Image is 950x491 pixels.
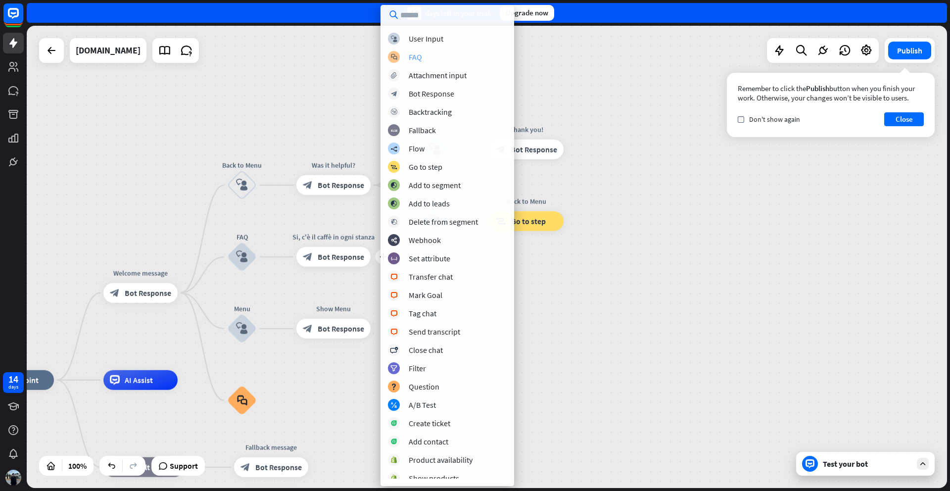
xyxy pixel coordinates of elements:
div: Thank you! [482,125,571,135]
span: Bot Response [511,145,557,154]
i: block_goto [390,164,397,170]
i: block_livechat [390,310,398,317]
i: builder_tree [390,146,397,152]
div: Was it helpful? [289,160,378,170]
div: Create ticket [409,418,450,428]
i: filter [390,365,397,372]
div: Test your bot [823,459,912,469]
i: block_bot_response [110,288,120,298]
div: Welcome message [96,268,185,278]
a: 14 days [3,372,24,393]
div: Fallback [409,125,436,135]
div: Si, c'è il caffè in ogni stanza [289,232,378,242]
i: block_ab_testing [391,402,397,408]
div: Fallback message [227,442,316,452]
button: Open LiveChat chat widget [8,4,38,34]
div: Add to leads [409,198,450,208]
i: block_set_attribute [391,255,397,262]
div: Go to step [409,162,442,172]
button: Publish [888,42,931,59]
i: block_user_input [236,251,248,263]
div: Backtracking [409,107,452,117]
div: Menu [212,304,272,314]
i: block_question [391,384,397,390]
i: block_delete_from_segment [391,219,397,225]
div: Send transcript [409,327,460,337]
div: Show Menu [289,304,378,314]
div: User Input [409,34,443,44]
div: Remember to click the button when you finish your work. Otherwise, your changes won’t be visible ... [738,84,924,102]
div: Delete from segment [409,217,478,227]
div: Tag chat [409,308,436,318]
i: webhooks [391,237,397,244]
span: Bot Response [318,252,364,262]
div: Flow [409,144,425,153]
div: Add to segment [409,180,461,190]
div: Webhook [409,235,441,245]
span: Bot Response [125,288,171,298]
span: Support [170,458,198,474]
button: Close [884,112,924,126]
i: block_fallback [391,127,397,134]
div: Back to Menu [212,160,272,170]
i: block_close_chat [390,347,398,353]
div: Add contact [409,437,448,446]
div: Bot Response [409,89,454,98]
i: block_add_to_segment [390,200,397,207]
span: Don't show again [749,115,800,124]
div: FAQ [409,52,422,62]
div: days [8,384,18,391]
i: block_attachment [391,72,397,79]
span: Publish [806,84,829,93]
i: block_add_to_segment [390,182,397,189]
div: Transfer chat [409,272,453,282]
div: Upgrade now [500,5,554,21]
span: Bot Response [255,462,302,472]
div: Filter [409,363,426,373]
div: Show products [409,473,459,483]
div: Close chat [409,345,443,355]
div: A/B Test [409,400,436,410]
i: block_bot_response [240,462,250,472]
div: matteottiroomsmatera.com [76,38,141,63]
div: Back to Menu [482,196,571,206]
i: block_livechat [390,292,398,298]
i: block_faq [391,54,397,60]
span: Go to step [511,216,546,226]
i: block_user_input [236,179,248,191]
div: Attachment input [409,70,467,80]
i: block_livechat [390,274,398,280]
div: Mark Goal [409,290,442,300]
span: AI Assist [125,375,153,385]
div: Question [409,382,439,392]
span: Bot Response [318,324,364,334]
i: block_bot_response [303,180,313,190]
div: 14 [8,375,18,384]
div: 100% [65,458,90,474]
i: block_bot_response [391,91,397,97]
span: Bot Response [318,180,364,190]
div: Product availability [409,455,473,465]
i: block_bot_response [303,324,313,334]
i: block_faq [237,395,247,406]
div: Set attribute [409,253,450,263]
i: plus [380,253,387,260]
i: block_bot_response [303,252,313,262]
i: block_user_input [236,323,248,335]
i: block_user_input [391,36,397,42]
i: block_backtracking [391,109,397,115]
div: FAQ [212,232,272,242]
i: block_livechat [390,329,398,335]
